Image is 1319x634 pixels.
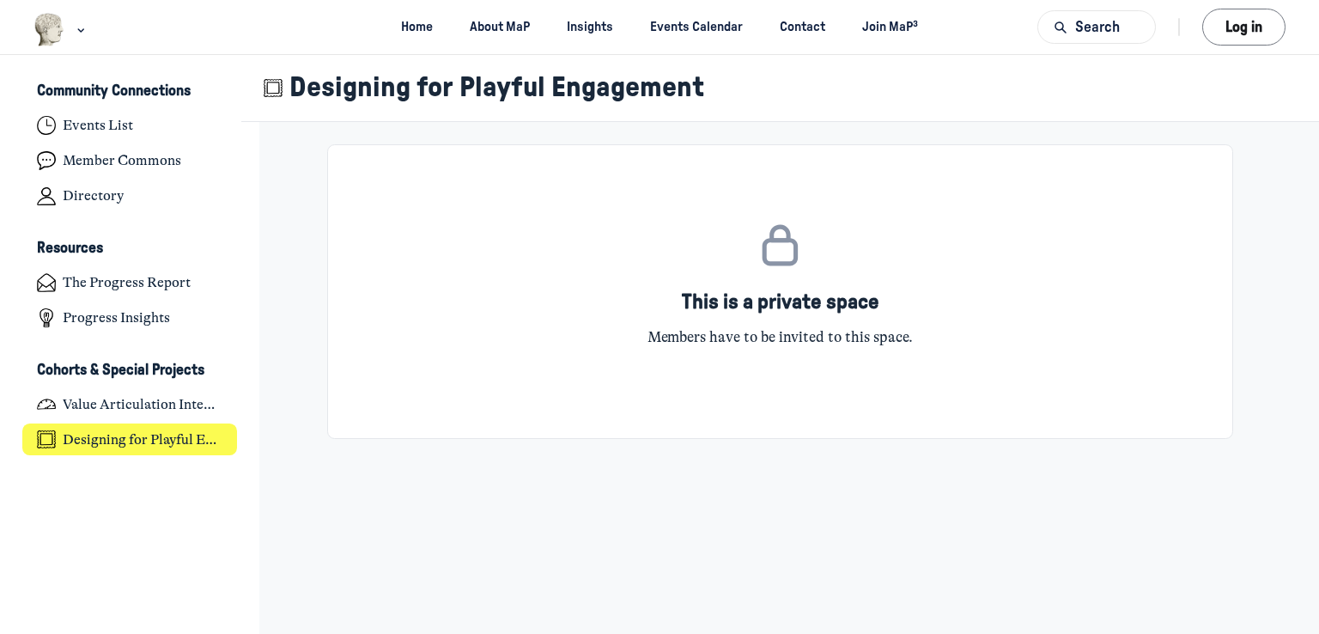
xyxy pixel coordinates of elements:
[22,302,238,334] a: Progress Insights
[63,396,222,413] h4: Value Articulation Intensive (Cultural Leadership Lab)
[366,290,1195,315] h5: This is a private space
[635,11,758,43] a: Events Calendar
[63,274,191,291] h4: The Progress Report
[22,267,238,299] a: The Progress Report
[22,77,238,107] button: Community ConnectionsCollapse space
[366,326,1195,349] p: Members have to be invited to this space.
[1037,10,1156,44] button: Search
[37,240,103,258] h3: Resources
[63,187,124,204] h4: Directory
[63,117,133,134] h4: Events List
[22,388,238,420] a: Value Articulation Intensive (Cultural Leadership Lab)
[386,11,447,43] a: Home
[848,11,933,43] a: Join MaP³
[37,82,191,101] h3: Community Connections
[22,180,238,212] a: Directory
[1202,9,1286,46] button: Log in
[63,152,181,169] h4: Member Commons
[33,13,65,46] img: Museums as Progress logo
[455,11,545,43] a: About MaP
[552,11,629,43] a: Insights
[22,424,238,455] a: Designing for Playful Engagement
[241,122,1319,461] main: Main Content
[63,309,170,326] h4: Progress Insights
[289,71,704,105] h1: Designing for Playful Engagement
[22,356,238,385] button: Cohorts & Special ProjectsCollapse space
[765,11,841,43] a: Contact
[241,55,1319,122] header: Page Header
[33,11,89,48] button: Museums as Progress logo
[22,110,238,142] a: Events List
[22,235,238,264] button: ResourcesCollapse space
[37,362,204,380] h3: Cohorts & Special Projects
[22,145,238,177] a: Member Commons
[63,431,222,448] h4: Designing for Playful Engagement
